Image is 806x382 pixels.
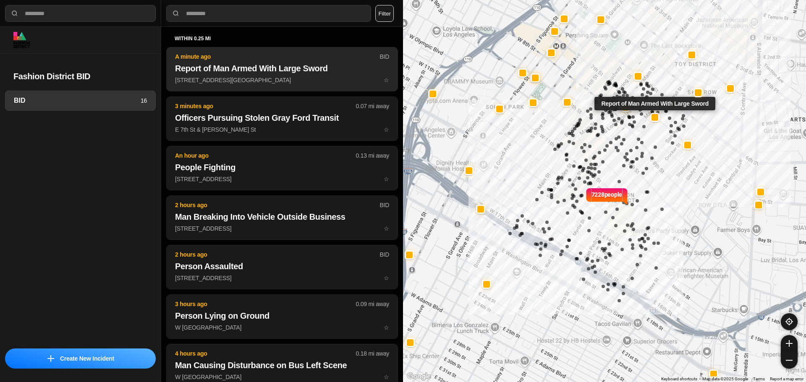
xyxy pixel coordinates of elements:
img: recenter [785,318,793,325]
button: 3 hours ago0.09 mi awayPerson Lying on GroundW [GEOGRAPHIC_DATA]star [166,294,398,339]
button: An hour ago0.13 mi awayPeople Fighting[STREET_ADDRESS]star [166,146,398,190]
h2: Man Breaking Into Vehicle Outside Business [175,211,389,223]
button: zoom-in [781,335,798,352]
p: 4 hours ago [175,349,356,358]
p: BID [379,201,389,209]
p: [STREET_ADDRESS] [175,175,389,183]
a: 2 hours agoBIDPerson Assaulted[STREET_ADDRESS]star [166,274,398,281]
p: [STREET_ADDRESS][GEOGRAPHIC_DATA] [175,76,389,84]
p: A minute ago [175,52,379,61]
button: 2 hours agoBIDMan Breaking Into Vehicle Outside Business[STREET_ADDRESS]star [166,195,398,240]
h2: People Fighting [175,161,389,173]
a: Terms [753,377,765,381]
p: 2 hours ago [175,201,379,209]
p: BID [379,52,389,61]
img: icon [47,355,54,362]
p: 3 hours ago [175,300,356,308]
button: recenter [781,313,798,330]
button: iconCreate New Incident [5,348,156,369]
h2: Person Assaulted [175,260,389,272]
p: 0.07 mi away [356,102,389,110]
p: 0.13 mi away [356,151,389,160]
a: Report a map error [770,377,803,381]
span: star [384,225,389,232]
h2: Fashion District BID [13,70,147,82]
p: 0.18 mi away [356,349,389,358]
a: BID16 [5,91,156,111]
p: BID [379,250,389,259]
img: notch [622,187,628,205]
button: Keyboard shortcuts [661,376,697,382]
span: star [384,324,389,331]
h3: BID [14,96,141,106]
img: zoom-out [786,357,793,364]
img: zoom-in [786,340,793,347]
button: Filter [375,5,394,22]
button: Report of Man Armed With Large Sword [650,112,659,122]
button: zoom-out [781,352,798,369]
img: logo [13,32,30,48]
p: An hour ago [175,151,356,160]
p: [STREET_ADDRESS] [175,274,389,282]
img: search [10,9,19,18]
p: 7228 people [591,190,623,209]
p: W [GEOGRAPHIC_DATA] [175,323,389,332]
p: Create New Incident [60,354,114,363]
h2: Report of Man Armed With Large Sword [175,62,389,74]
button: 3 minutes ago0.07 mi awayOfficers Pursuing Stolen Gray Ford TransitE 7th St & [PERSON_NAME] Ststar [166,96,398,141]
button: 2 hours agoBIDPerson Assaulted[STREET_ADDRESS]star [166,245,398,289]
a: Open this area in Google Maps (opens a new window) [405,371,433,382]
a: 3 minutes ago0.07 mi awayOfficers Pursuing Stolen Gray Ford TransitE 7th St & [PERSON_NAME] Ststar [166,126,398,133]
p: 0.09 mi away [356,300,389,308]
p: [STREET_ADDRESS] [175,224,389,233]
span: Map data ©2025 Google [702,377,748,381]
img: Google [405,371,433,382]
a: 2 hours agoBIDMan Breaking Into Vehicle Outside Business[STREET_ADDRESS]star [166,225,398,232]
a: An hour ago0.13 mi awayPeople Fighting[STREET_ADDRESS]star [166,175,398,182]
span: star [384,176,389,182]
p: W [GEOGRAPHIC_DATA] [175,373,389,381]
a: A minute agoBIDReport of Man Armed With Large Sword[STREET_ADDRESS][GEOGRAPHIC_DATA]star [166,76,398,83]
h2: Officers Pursuing Stolen Gray Ford Transit [175,112,389,124]
button: A minute agoBIDReport of Man Armed With Large Sword[STREET_ADDRESS][GEOGRAPHIC_DATA]star [166,47,398,91]
p: 16 [141,96,147,105]
img: search [172,9,180,18]
span: star [384,374,389,380]
a: 4 hours ago0.18 mi awayMan Causing Disturbance on Bus Left SceneW [GEOGRAPHIC_DATA]star [166,373,398,380]
a: 3 hours ago0.09 mi awayPerson Lying on GroundW [GEOGRAPHIC_DATA]star [166,324,398,331]
p: 2 hours ago [175,250,379,259]
span: star [384,77,389,83]
span: star [384,126,389,133]
p: 3 minutes ago [175,102,356,110]
p: E 7th St & [PERSON_NAME] St [175,125,389,134]
div: Report of Man Armed With Large Sword [594,96,715,110]
h2: Man Causing Disturbance on Bus Left Scene [175,359,389,371]
img: notch [585,187,591,205]
h5: within 0.25 mi [175,35,390,42]
h2: Person Lying on Ground [175,310,389,322]
span: star [384,275,389,281]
